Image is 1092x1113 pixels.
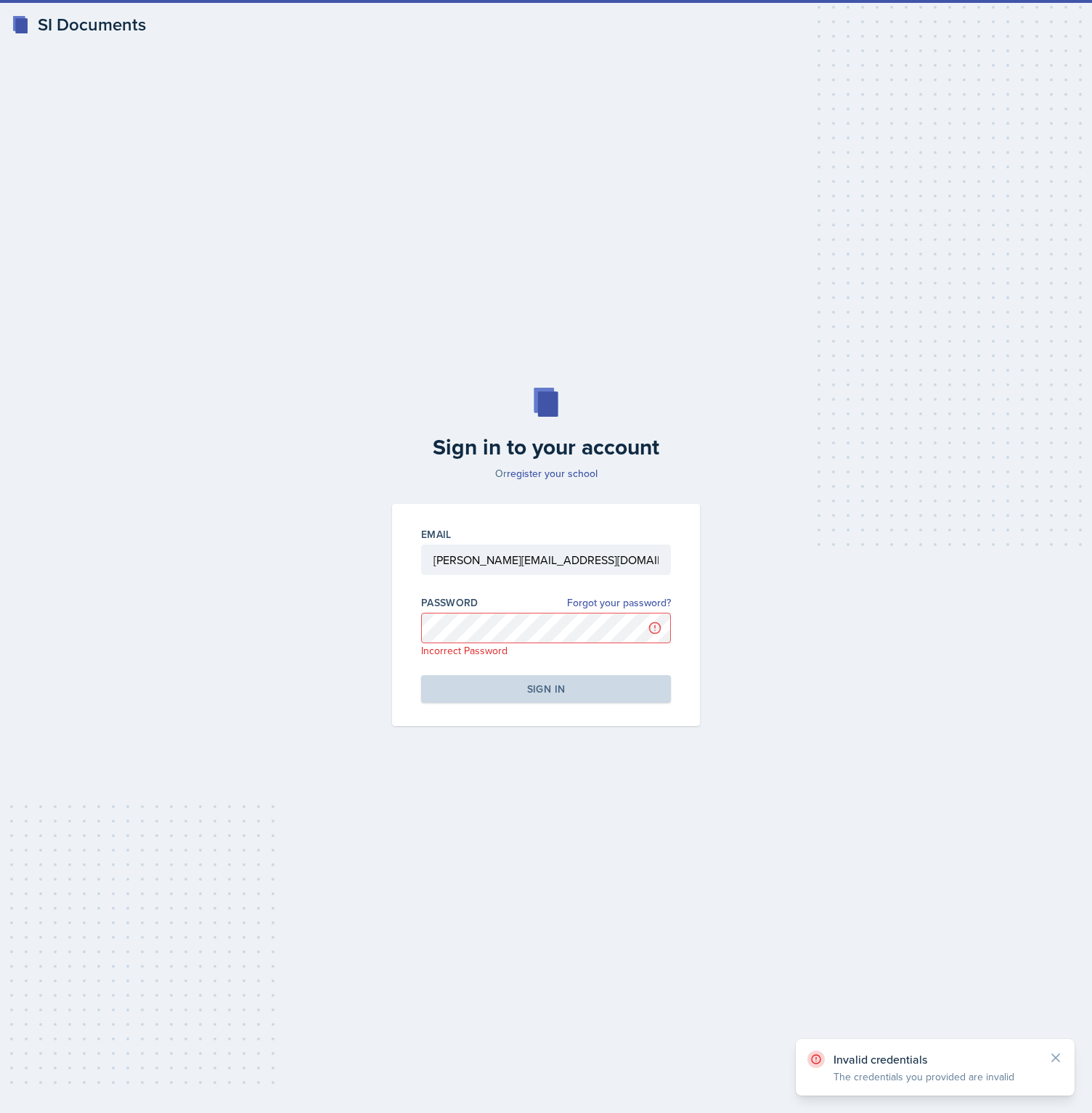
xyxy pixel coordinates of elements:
[421,675,671,703] button: Sign in
[421,545,671,575] input: Email
[383,434,709,460] h2: Sign in to your account
[834,1052,1037,1067] p: Invalid credentials
[12,12,146,38] a: SI Documents
[527,682,565,696] div: Sign in
[421,643,671,658] p: Incorrect Password
[834,1069,1037,1084] p: The credentials you provided are invalid
[421,595,478,610] label: Password
[421,527,452,542] label: Email
[383,466,709,481] p: Or
[567,595,671,611] a: Forgot your password?
[507,466,598,481] a: register your school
